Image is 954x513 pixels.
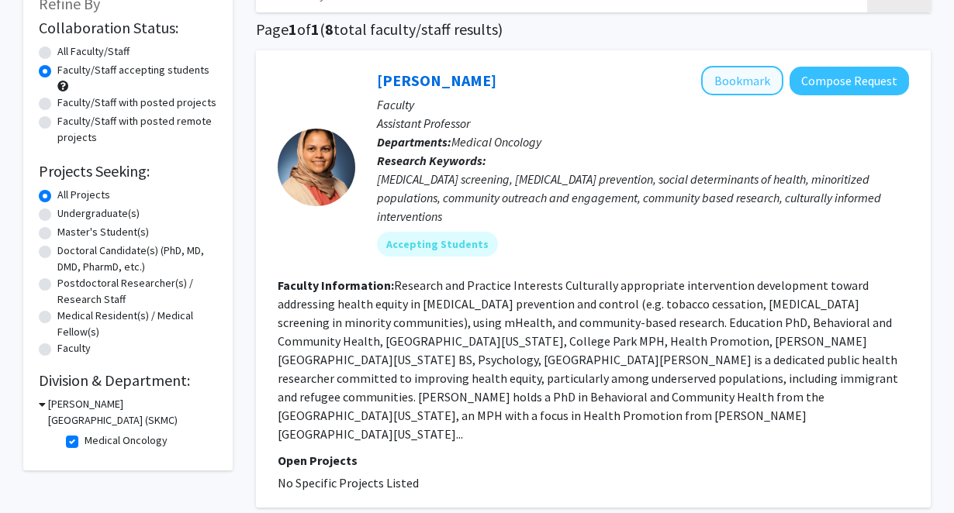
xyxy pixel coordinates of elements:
button: Compose Request to Munjireen Sifat [790,67,909,95]
b: Departments: [377,134,451,150]
span: 1 [289,19,297,39]
label: Faculty/Staff with posted remote projects [57,113,217,146]
span: No Specific Projects Listed [278,475,419,491]
span: 8 [325,19,334,39]
h1: Page of ( total faculty/staff results) [256,20,931,39]
button: Add Munjireen Sifat to Bookmarks [701,66,783,95]
h2: Division & Department: [39,371,217,390]
b: Research Keywords: [377,153,486,168]
label: Doctoral Candidate(s) (PhD, MD, DMD, PharmD, etc.) [57,243,217,275]
p: Faculty [377,95,909,114]
label: All Faculty/Staff [57,43,130,60]
iframe: Chat [12,443,66,501]
label: Faculty/Staff with posted projects [57,95,216,111]
span: 1 [311,19,320,39]
label: Medical Oncology [85,432,168,449]
h2: Collaboration Status: [39,19,217,37]
label: Postdoctoral Researcher(s) / Research Staff [57,275,217,308]
div: [MEDICAL_DATA] screening, [MEDICAL_DATA] prevention, social determinants of health, minoritized p... [377,170,909,226]
p: Open Projects [278,451,909,470]
label: Faculty/Staff accepting students [57,62,209,78]
label: All Projects [57,187,110,203]
label: Master's Student(s) [57,224,149,240]
b: Faculty Information: [278,277,394,293]
label: Faculty [57,340,91,356]
mat-chip: Accepting Students [377,232,498,256]
span: Medical Oncology [451,134,541,150]
h3: [PERSON_NAME][GEOGRAPHIC_DATA] (SKMC) [48,396,217,429]
label: Medical Resident(s) / Medical Fellow(s) [57,308,217,340]
h2: Projects Seeking: [39,162,217,181]
a: [PERSON_NAME] [377,71,496,90]
p: Assistant Professor [377,114,909,133]
fg-read-more: Research and Practice Interests Culturally appropriate intervention development toward addressing... [278,277,898,442]
label: Undergraduate(s) [57,205,140,222]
